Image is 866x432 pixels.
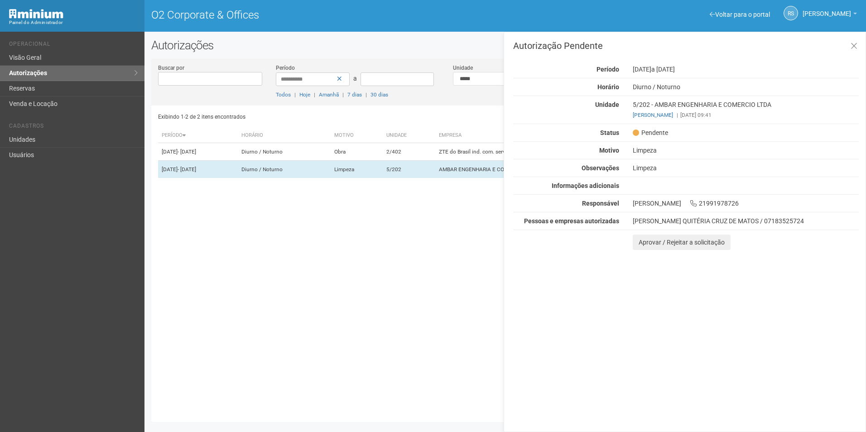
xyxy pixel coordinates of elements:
th: Horário [238,128,331,143]
span: Rayssa Soares Ribeiro [803,1,851,17]
th: Período [158,128,238,143]
td: AMBAR ENGENHARIA E COMERCIO LTDA [435,161,637,178]
strong: Motivo [599,147,619,154]
strong: Informações adicionais [552,182,619,189]
td: 2/402 [383,143,436,161]
span: a [DATE] [651,66,675,73]
a: Hoje [299,91,310,98]
img: Minium [9,9,63,19]
strong: Responsável [582,200,619,207]
td: [DATE] [158,143,238,161]
h3: Autorização Pendente [513,41,859,50]
td: Diurno / Noturno [238,143,331,161]
a: 30 dias [370,91,388,98]
strong: Horário [597,83,619,91]
button: Aprovar / Rejeitar a solicitação [633,235,731,250]
span: | [314,91,315,98]
a: Amanhã [319,91,339,98]
strong: Período [597,66,619,73]
label: Buscar por [158,64,184,72]
a: [PERSON_NAME] [803,11,857,19]
strong: Pessoas e empresas autorizadas [524,217,619,225]
label: Unidade [453,64,473,72]
h1: O2 Corporate & Offices [151,9,499,21]
a: Voltar para o portal [710,11,770,18]
span: - [DATE] [178,166,196,173]
div: [DATE] [626,65,866,73]
td: Limpeza [331,161,383,178]
span: | [294,91,296,98]
a: Todos [276,91,291,98]
td: Obra [331,143,383,161]
th: Empresa [435,128,637,143]
li: Operacional [9,41,138,50]
strong: Unidade [595,101,619,108]
span: | [342,91,344,98]
div: Diurno / Noturno [626,83,866,91]
span: | [677,112,678,118]
div: Exibindo 1-2 de 2 itens encontrados [158,110,502,124]
td: Diurno / Noturno [238,161,331,178]
a: [PERSON_NAME] [633,112,673,118]
td: 5/202 [383,161,436,178]
a: 7 dias [347,91,362,98]
td: [DATE] [158,161,238,178]
div: Limpeza [626,164,866,172]
td: ZTE do Brasil ind. com. serv. part. ltda [435,143,637,161]
span: a [353,75,357,82]
strong: Status [600,129,619,136]
li: Cadastros [9,123,138,132]
div: [DATE] 09:41 [633,111,859,119]
label: Período [276,64,295,72]
span: Pendente [633,129,668,137]
div: [PERSON_NAME] QUITÉRIA CRUZ DE MATOS / 07183525724 [633,217,859,225]
th: Motivo [331,128,383,143]
strong: Observações [582,164,619,172]
h2: Autorizações [151,38,859,52]
div: Painel do Administrador [9,19,138,27]
div: [PERSON_NAME] 21991978726 [626,199,866,207]
th: Unidade [383,128,436,143]
span: | [366,91,367,98]
span: - [DATE] [178,149,196,155]
div: 5/202 - AMBAR ENGENHARIA E COMERCIO LTDA [626,101,866,119]
div: Limpeza [626,146,866,154]
a: RS [784,6,798,20]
